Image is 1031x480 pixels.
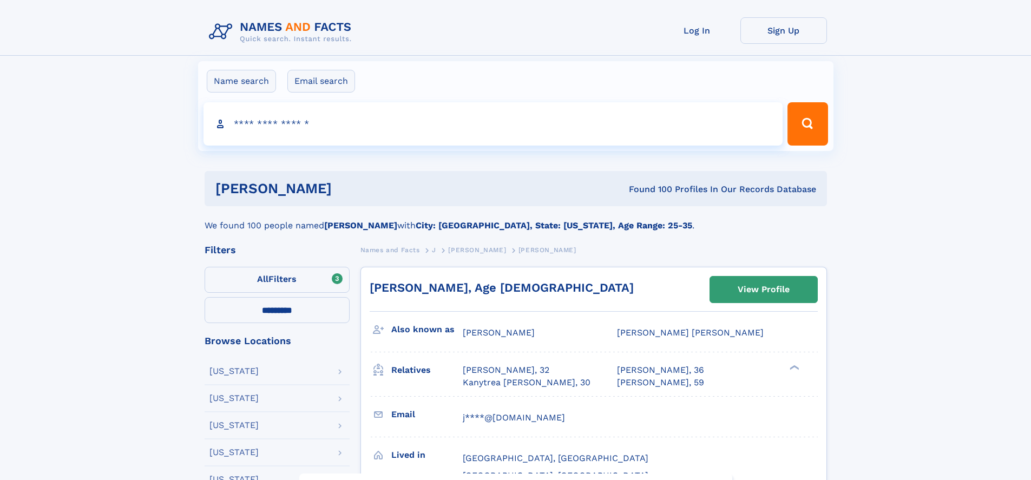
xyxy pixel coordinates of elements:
[205,245,350,255] div: Filters
[391,405,463,424] h3: Email
[215,182,481,195] h1: [PERSON_NAME]
[209,394,259,403] div: [US_STATE]
[391,320,463,339] h3: Also known as
[205,17,360,47] img: Logo Names and Facts
[710,277,817,303] a: View Profile
[617,377,704,389] a: [PERSON_NAME], 59
[257,274,268,284] span: All
[738,277,790,302] div: View Profile
[370,281,634,294] a: [PERSON_NAME], Age [DEMOGRAPHIC_DATA]
[209,367,259,376] div: [US_STATE]
[360,243,420,257] a: Names and Facts
[205,206,827,232] div: We found 100 people named with .
[203,102,783,146] input: search input
[463,453,648,463] span: [GEOGRAPHIC_DATA], [GEOGRAPHIC_DATA]
[209,421,259,430] div: [US_STATE]
[205,267,350,293] label: Filters
[448,246,506,254] span: [PERSON_NAME]
[480,183,816,195] div: Found 100 Profiles In Our Records Database
[463,377,590,389] a: Kanytrea [PERSON_NAME], 30
[324,220,397,231] b: [PERSON_NAME]
[287,70,355,93] label: Email search
[448,243,506,257] a: [PERSON_NAME]
[391,361,463,379] h3: Relatives
[209,448,259,457] div: [US_STATE]
[432,246,436,254] span: J
[740,17,827,44] a: Sign Up
[416,220,692,231] b: City: [GEOGRAPHIC_DATA], State: [US_STATE], Age Range: 25-35
[654,17,740,44] a: Log In
[205,336,350,346] div: Browse Locations
[518,246,576,254] span: [PERSON_NAME]
[391,446,463,464] h3: Lived in
[207,70,276,93] label: Name search
[463,364,549,376] a: [PERSON_NAME], 32
[617,327,764,338] span: [PERSON_NAME] [PERSON_NAME]
[432,243,436,257] a: J
[463,327,535,338] span: [PERSON_NAME]
[787,364,800,371] div: ❯
[787,102,828,146] button: Search Button
[617,364,704,376] a: [PERSON_NAME], 36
